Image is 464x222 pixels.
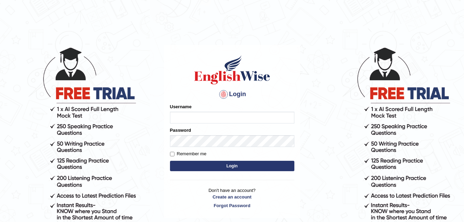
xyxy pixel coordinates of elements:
input: Remember me [170,152,174,156]
a: Create an account [170,194,294,200]
img: Logo of English Wise sign in for intelligent practice with AI [193,54,272,85]
button: Login [170,161,294,171]
a: Forgot Password [170,202,294,209]
p: Don't have an account? [170,187,294,209]
h4: Login [170,89,294,100]
label: Remember me [170,150,207,157]
label: Password [170,127,191,133]
label: Username [170,103,192,110]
